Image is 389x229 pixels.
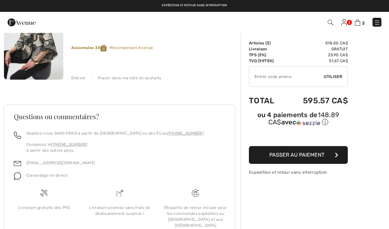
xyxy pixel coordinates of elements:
a: [PHONE_NUMBER] [51,142,87,147]
img: Reward-Logo.svg [101,45,106,51]
span: Utiliser [324,74,342,80]
input: Code promo [249,67,324,87]
strong: Accumulez 35 [71,45,110,50]
img: Livraison gratuite dès 99$ [40,190,47,197]
td: Livraison [249,46,285,52]
img: 1ère Avenue [8,16,36,29]
img: Recherche [328,20,333,25]
button: Passer au paiement [249,146,348,164]
img: call [14,132,21,139]
td: 25.90 CA$ [285,52,348,58]
td: TVQ (9.975%) [249,58,285,64]
img: Menu [374,19,380,26]
td: 595.57 CA$ [285,89,348,112]
span: 3 [267,41,269,45]
h3: Questions ou commentaires? [14,113,225,120]
a: [PHONE_NUMBER] [167,131,204,136]
img: Panier d'achat [355,19,360,26]
div: ou 4 paiements de avec [249,112,348,127]
img: email [14,160,21,167]
a: [EMAIL_ADDRESS][DOMAIN_NAME] [26,161,95,165]
span: 148.89 CA$ [268,111,340,126]
td: 51.67 CA$ [285,58,348,64]
a: 3 [355,18,365,26]
div: Livraison gratuite dès 99$ [11,205,76,211]
img: Mes infos [341,19,347,26]
div: Expédition et retour sans interruption [249,169,348,175]
img: Livraison gratuite dès 99$ [192,190,199,197]
div: Livraison promise sans frais de dédouanement surprise ! [87,205,152,216]
td: 518.00 CA$ [285,40,348,46]
span: 3 [362,21,365,26]
div: Récompenses Avenue [71,45,241,51]
td: Total [249,89,285,112]
td: Gratuit [285,46,348,52]
a: Expédition et retour sans interruption [162,4,227,7]
td: TPS (5%) [249,52,285,58]
span: Clavardage en direct [26,173,68,178]
div: Étiquette de retour incluse pour les commandes expédiées au [GEOGRAPHIC_DATA] et aux [GEOGRAPHIC_... [163,205,228,228]
img: chat [14,172,21,180]
td: Articles ( ) [249,40,285,46]
iframe: PayPal-paypal [249,129,348,144]
div: Placer dans ma liste de souhaits [92,75,162,81]
a: 1ère Avenue [8,19,36,25]
span: Passer au paiement [269,152,324,158]
p: Appelez-nous SANS FRAIS à partir du [GEOGRAPHIC_DATA] ou des EU au [26,130,204,136]
img: Sezzle [296,120,320,126]
div: Enlever [71,75,86,81]
img: Livraison promise sans frais de dédouanement surprise&nbsp;! [116,190,123,197]
div: ou 4 paiements de148.89 CA$avecSezzle Cliquez pour en savoir plus sur Sezzle [249,112,348,129]
p: Composez le à partir des autres pays. [26,141,204,153]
